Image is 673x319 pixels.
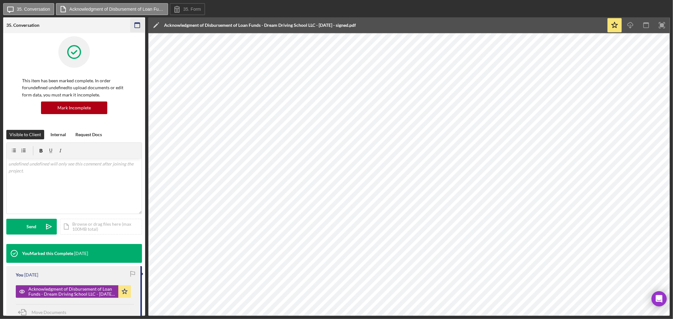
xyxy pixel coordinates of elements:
[24,272,38,277] time: 2025-07-02 16:07
[6,219,57,235] button: Send
[16,285,131,298] button: Acknowledgment of Disbursement of Loan Funds - Dream Driving School LLC - [DATE] - signed.pdf
[6,130,44,139] button: Visible to Client
[28,287,115,297] div: Acknowledgment of Disbursement of Loan Funds - Dream Driving School LLC - [DATE] - signed.pdf
[47,130,69,139] button: Internal
[164,23,356,28] div: Acknowledgment of Disbursement of Loan Funds - Dream Driving School LLC - [DATE] - signed.pdf
[22,251,73,256] div: You Marked this Complete
[41,101,107,114] button: Mark Incomplete
[3,3,54,15] button: 35. Conversation
[6,23,39,28] div: 35. Conversation
[170,3,205,15] button: 35. Form
[56,3,168,15] button: Acknowledgment of Disbursement of Loan Funds - Dream Driving School LLC - [DATE] - signed.pdf
[74,251,88,256] time: 2025-07-02 16:07
[183,7,201,12] label: 35. Form
[16,272,23,277] div: You
[27,219,37,235] div: Send
[652,291,667,306] div: Open Intercom Messenger
[32,310,66,315] span: Move Documents
[57,101,91,114] div: Mark Incomplete
[17,7,50,12] label: 35. Conversation
[72,130,105,139] button: Request Docs
[50,130,66,139] div: Internal
[69,7,164,12] label: Acknowledgment of Disbursement of Loan Funds - Dream Driving School LLC - [DATE] - signed.pdf
[22,77,126,98] p: This item has been marked complete. In order for undefined undefined to upload documents or edit ...
[75,130,102,139] div: Request Docs
[9,130,41,139] div: Visible to Client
